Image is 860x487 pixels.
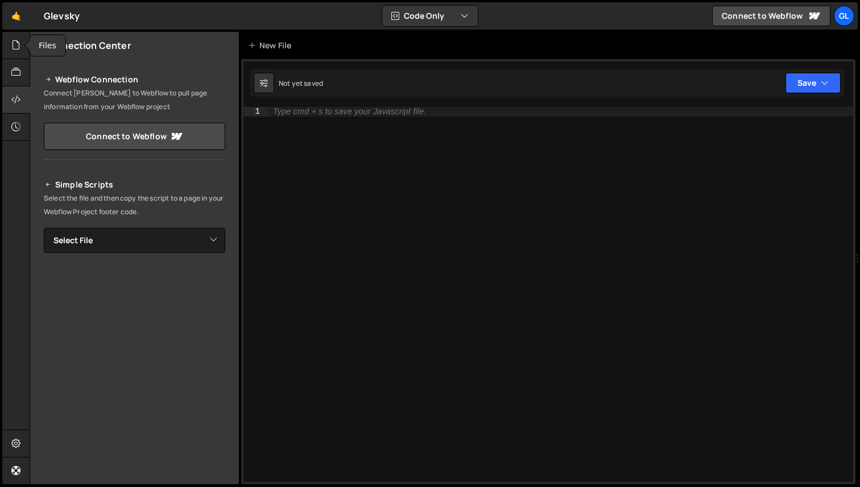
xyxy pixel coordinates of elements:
[2,2,30,30] a: 🤙
[273,107,426,116] div: Type cmd + s to save your Javascript file.
[44,381,226,484] iframe: YouTube video player
[30,35,65,56] div: Files
[44,86,225,114] p: Connect [PERSON_NAME] to Webflow to pull page information from your Webflow project
[44,73,225,86] h2: Webflow Connection
[44,272,226,374] iframe: YouTube video player
[44,178,225,192] h2: Simple Scripts
[44,123,225,150] a: Connect to Webflow
[279,78,323,88] div: Not yet saved
[44,192,225,219] p: Select the file and then copy the script to a page in your Webflow Project footer code.
[382,6,478,26] button: Code Only
[44,9,80,23] div: Glevsky
[834,6,854,26] a: Gl
[248,40,296,51] div: New File
[44,39,131,52] h2: Connection Center
[243,107,267,116] div: 1
[712,6,830,26] a: Connect to Webflow
[785,73,841,93] button: Save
